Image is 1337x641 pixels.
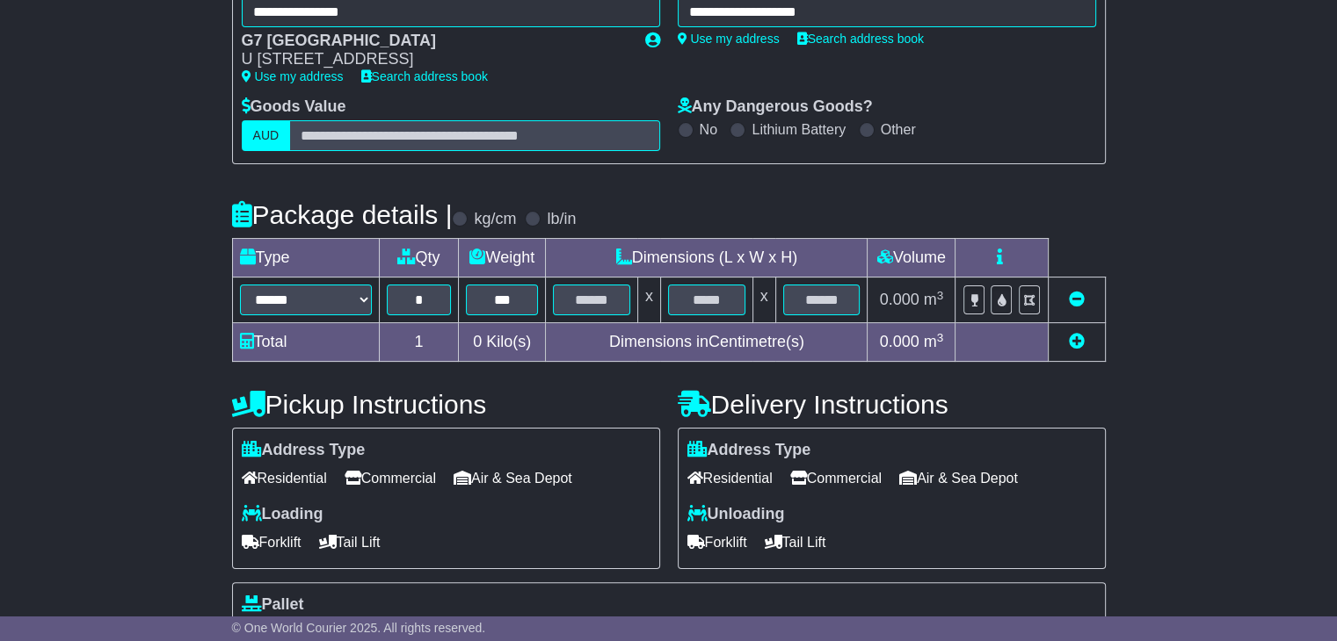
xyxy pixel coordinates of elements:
td: 1 [379,323,459,362]
label: Other [881,121,916,138]
label: Loading [242,505,323,524]
h4: Delivery Instructions [678,390,1106,419]
span: 0.000 [880,291,919,308]
td: Kilo(s) [459,323,546,362]
span: Tail Lift [765,529,826,556]
td: Type [232,239,379,277]
td: Total [232,323,379,362]
label: Lithium Battery [752,121,846,138]
span: Residential [687,465,773,492]
div: G7 [GEOGRAPHIC_DATA] [242,32,628,51]
span: m [924,333,944,350]
a: Add new item [1069,333,1085,350]
span: Air & Sea Depot [454,465,572,492]
td: x [637,277,660,323]
label: kg/cm [474,210,516,229]
td: x [752,277,775,323]
label: AUD [242,120,291,151]
td: Weight [459,239,546,277]
label: Address Type [687,441,811,460]
a: Search address book [361,69,488,83]
td: Dimensions in Centimetre(s) [546,323,868,362]
td: Dimensions (L x W x H) [546,239,868,277]
span: Tail Lift [319,529,381,556]
span: m [924,291,944,308]
a: Search address book [797,32,924,46]
span: Commercial [790,465,882,492]
span: Forklift [242,529,302,556]
h4: Pickup Instructions [232,390,660,419]
span: Commercial [345,465,436,492]
label: Goods Value [242,97,346,117]
td: Qty [379,239,459,277]
label: Pallet [242,595,304,615]
sup: 3 [937,331,944,344]
span: 0.000 [880,333,919,350]
label: Unloading [687,505,785,524]
label: lb/in [547,210,576,229]
a: Use my address [242,69,344,83]
span: © One World Courier 2025. All rights reserved. [232,621,486,635]
div: U [STREET_ADDRESS] [242,50,628,69]
a: Use my address [678,32,780,46]
span: 0 [473,333,482,350]
h4: Package details | [232,200,453,229]
span: Air & Sea Depot [899,465,1018,492]
label: No [700,121,717,138]
a: Remove this item [1069,291,1085,308]
span: Forklift [687,529,747,556]
label: Any Dangerous Goods? [678,97,873,117]
label: Address Type [242,441,366,460]
td: Volume [868,239,956,277]
sup: 3 [937,289,944,302]
span: Residential [242,465,327,492]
